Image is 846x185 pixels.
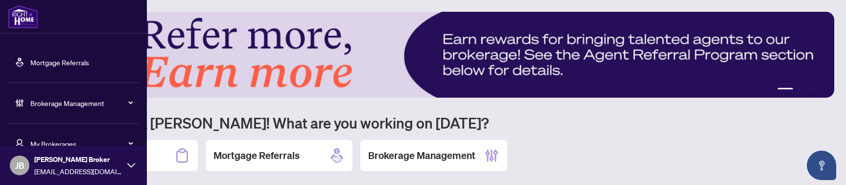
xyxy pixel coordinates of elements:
[15,159,24,172] span: JB
[368,149,475,162] h2: Brokerage Management
[34,154,122,165] span: [PERSON_NAME] Broker
[807,151,836,180] button: Open asap
[813,88,817,92] button: 4
[34,166,122,177] span: [EMAIL_ADDRESS][DOMAIN_NAME]
[15,139,24,149] span: user-switch
[8,5,38,28] img: logo
[30,58,89,67] a: Mortgage Referrals
[30,138,132,149] span: My Brokerages
[213,149,300,162] h2: Mortgage Referrals
[777,88,793,92] button: 1
[30,98,132,108] span: Brokerage Management
[805,88,809,92] button: 3
[51,113,834,132] h1: Welcome back [PERSON_NAME]! What are you working on [DATE]?
[821,88,824,92] button: 5
[797,88,801,92] button: 2
[51,12,834,98] img: Slide 0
